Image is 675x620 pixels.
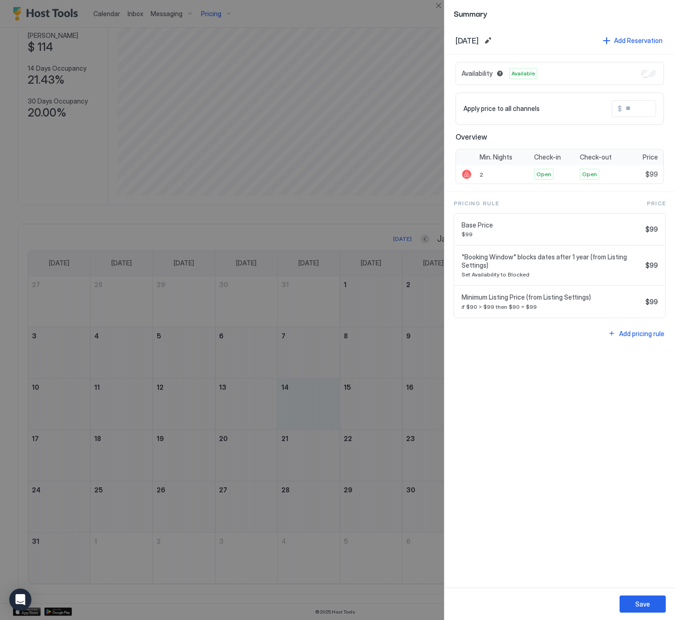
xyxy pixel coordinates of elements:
span: Availability [462,69,493,78]
span: Min. Nights [480,153,512,161]
span: [DATE] [456,36,479,45]
span: Minimum Listing Price (from Listing Settings) [462,293,642,301]
button: Edit date range [482,35,493,46]
span: $ [618,104,622,113]
span: $99 [645,298,658,306]
span: Summary [454,7,666,19]
span: $99 [462,231,642,238]
span: Check-in [534,153,561,161]
span: Price [647,199,666,208]
div: Add pricing rule [619,329,664,338]
span: Price [643,153,658,161]
span: Check-out [580,153,612,161]
span: Overview [456,132,664,141]
span: Set Availability to Blocked [462,271,642,278]
div: Open Intercom Messenger [9,589,31,611]
span: Open [536,170,551,178]
button: Add Reservation [602,34,664,47]
span: "Booking Window" blocks dates after 1 year (from Listing Settings) [462,253,642,269]
span: Base Price [462,221,642,229]
span: Apply price to all channels [463,104,540,113]
span: $99 [645,261,658,270]
span: 2 [480,171,483,178]
span: Open [582,170,597,178]
button: Save [620,595,666,613]
span: Available [511,69,535,78]
div: Add Reservation [614,36,663,45]
span: Pricing Rule [454,199,499,208]
span: if $90 > $99 then $90 = $99 [462,303,642,310]
span: $99 [645,225,658,233]
button: Add pricing rule [607,327,666,340]
span: $99 [645,170,658,178]
div: Save [635,599,650,609]
button: Blocked dates override all pricing rules and remain unavailable until manually unblocked [494,68,505,79]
